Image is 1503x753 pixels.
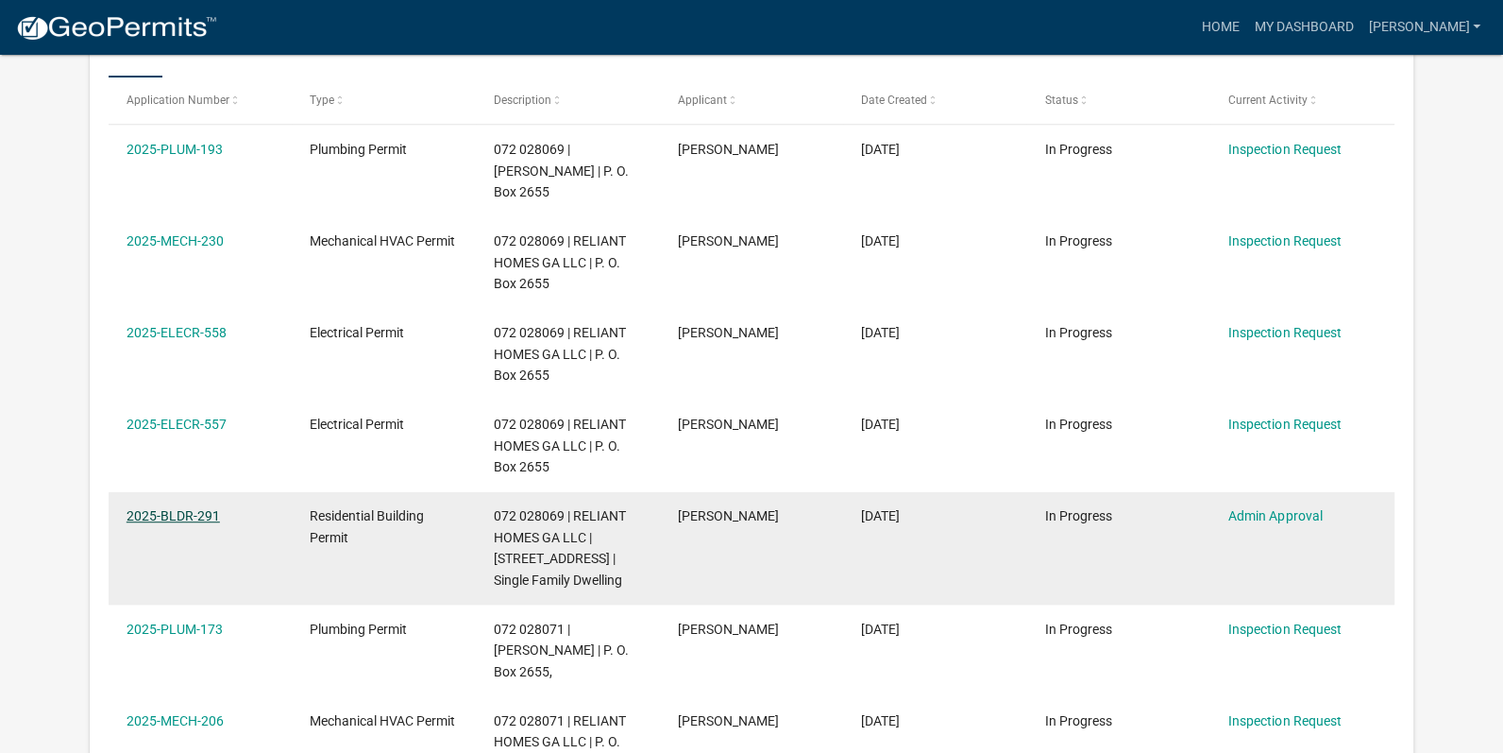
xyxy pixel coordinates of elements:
[677,142,778,157] span: Melinda Landrum
[1228,713,1341,728] a: Inspection Request
[861,713,900,728] span: 08/25/2025
[843,77,1027,123] datatable-header-cell: Date Created
[1228,142,1341,157] a: Inspection Request
[310,325,404,340] span: Electrical Permit
[127,622,223,637] a: 2025-PLUM-173
[861,94,927,107] span: Date Created
[310,622,407,637] span: Plumbing Permit
[494,508,626,588] span: 072 028069 | RELIANT HOMES GA LLC | 138 HARMONY FARMS ORCHARD | Single Family Dwelling
[310,508,424,545] span: Residential Building Permit
[494,622,629,680] span: 072 028071 | Lance McCart | P. O. Box 2655,
[494,325,626,384] span: 072 028069 | RELIANT HOMES GA LLC | P. O. Box 2655
[127,233,224,248] a: 2025-MECH-230
[677,713,778,728] span: Melinda Landrum
[310,142,407,157] span: Plumbing Permit
[1228,417,1341,432] a: Inspection Request
[476,77,660,123] datatable-header-cell: Description
[1246,9,1360,45] a: My Dashboard
[127,713,224,728] a: 2025-MECH-206
[861,508,900,523] span: 09/26/2025
[1360,9,1488,45] a: [PERSON_NAME]
[861,622,900,637] span: 08/26/2025
[1210,77,1394,123] datatable-header-cell: Current Activity
[1228,325,1341,340] a: Inspection Request
[109,77,293,123] datatable-header-cell: Application Number
[1026,77,1210,123] datatable-header-cell: Status
[677,233,778,248] span: Melinda Landrum
[677,417,778,432] span: Melinda Landrum
[1045,233,1112,248] span: In Progress
[861,417,900,432] span: 09/26/2025
[1045,622,1112,637] span: In Progress
[310,417,404,432] span: Electrical Permit
[1045,142,1112,157] span: In Progress
[310,94,334,107] span: Type
[677,94,726,107] span: Applicant
[677,325,778,340] span: Melinda Landrum
[1228,622,1341,637] a: Inspection Request
[292,77,476,123] datatable-header-cell: Type
[1228,233,1341,248] a: Inspection Request
[1045,508,1112,523] span: In Progress
[494,94,551,107] span: Description
[1228,94,1307,107] span: Current Activity
[310,713,455,728] span: Mechanical HVAC Permit
[127,508,220,523] a: 2025-BLDR-291
[1045,94,1078,107] span: Status
[494,142,629,200] span: 072 028069 | Lance McCart | P. O. Box 2655
[310,233,455,248] span: Mechanical HVAC Permit
[1193,9,1246,45] a: Home
[1045,325,1112,340] span: In Progress
[1045,713,1112,728] span: In Progress
[861,233,900,248] span: 09/26/2025
[127,325,227,340] a: 2025-ELECR-558
[1228,508,1322,523] a: Admin Approval
[494,233,626,292] span: 072 028069 | RELIANT HOMES GA LLC | P. O. Box 2655
[127,94,229,107] span: Application Number
[677,622,778,637] span: Melinda Landrum
[127,417,227,432] a: 2025-ELECR-557
[1045,417,1112,432] span: In Progress
[494,417,626,475] span: 072 028069 | RELIANT HOMES GA LLC | P. O. Box 2655
[861,142,900,157] span: 09/26/2025
[677,508,778,523] span: Melinda Landrum
[659,77,843,123] datatable-header-cell: Applicant
[127,142,223,157] a: 2025-PLUM-193
[861,325,900,340] span: 09/26/2025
